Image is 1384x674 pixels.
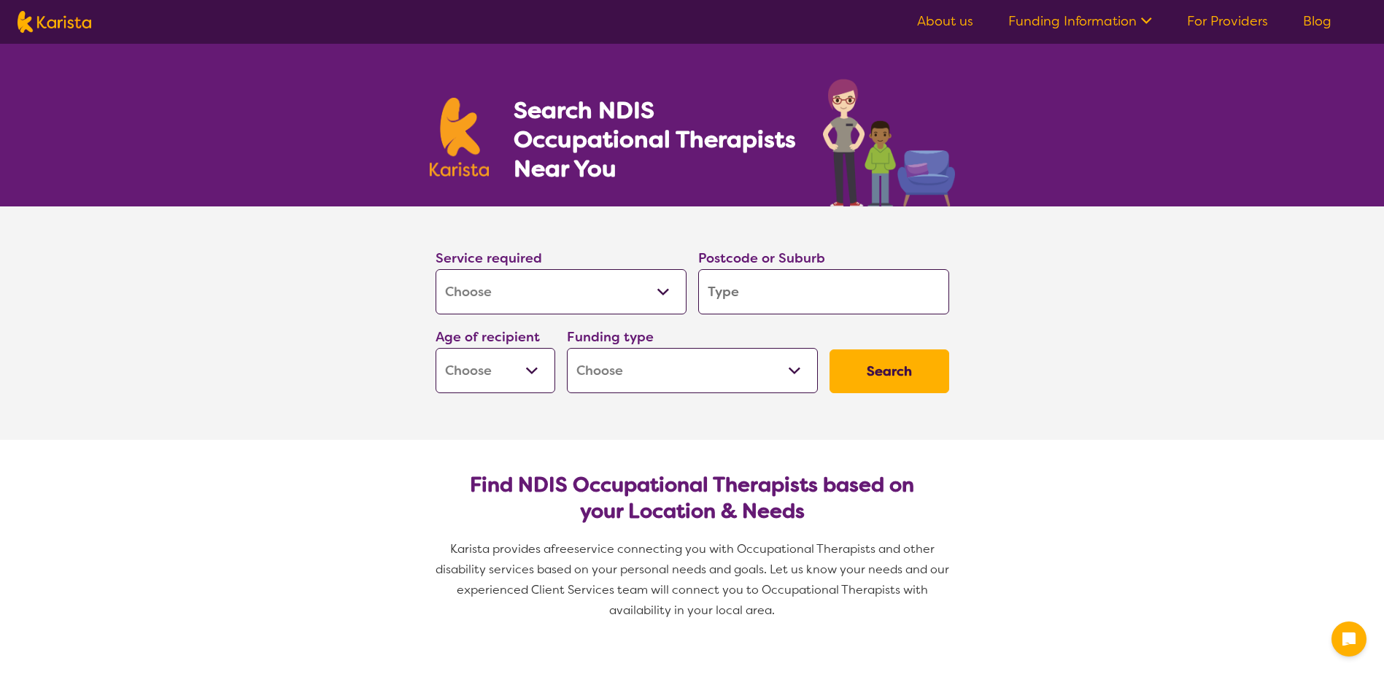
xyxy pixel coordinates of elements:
[551,541,574,557] span: free
[436,328,540,346] label: Age of recipient
[830,349,949,393] button: Search
[430,98,490,177] img: Karista logo
[1303,12,1331,30] a: Blog
[447,472,938,524] h2: Find NDIS Occupational Therapists based on your Location & Needs
[18,11,91,33] img: Karista logo
[567,328,654,346] label: Funding type
[514,96,797,183] h1: Search NDIS Occupational Therapists Near You
[823,79,955,206] img: occupational-therapy
[450,541,551,557] span: Karista provides a
[436,249,542,267] label: Service required
[698,269,949,314] input: Type
[917,12,973,30] a: About us
[436,541,952,618] span: service connecting you with Occupational Therapists and other disability services based on your p...
[1187,12,1268,30] a: For Providers
[1008,12,1152,30] a: Funding Information
[698,249,825,267] label: Postcode or Suburb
